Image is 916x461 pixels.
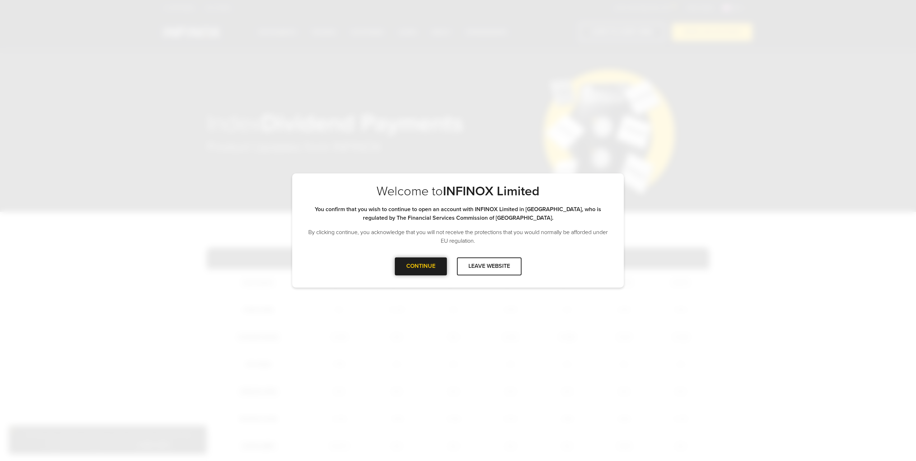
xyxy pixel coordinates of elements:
strong: You confirm that you wish to continue to open an account with INFINOX Limited in [GEOGRAPHIC_DATA... [315,206,601,222]
p: By clicking continue, you acknowledge that you will not receive the protections that you would no... [307,228,609,245]
div: CONTINUE [395,257,447,275]
p: Welcome to [307,183,609,199]
strong: INFINOX Limited [443,183,539,199]
div: LEAVE WEBSITE [457,257,522,275]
